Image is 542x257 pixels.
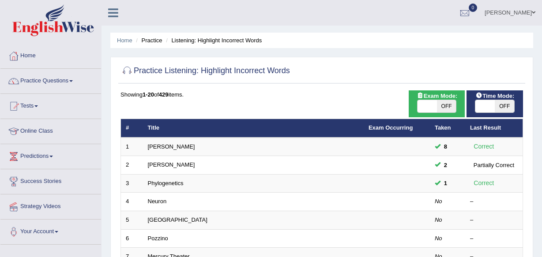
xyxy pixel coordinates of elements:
[0,220,101,242] a: Your Account
[0,44,101,66] a: Home
[121,229,143,248] td: 6
[470,197,518,206] div: –
[437,100,456,112] span: OFF
[440,142,451,151] span: You can still take this question
[143,119,364,138] th: Title
[435,216,442,223] em: No
[0,194,101,216] a: Strategy Videos
[121,119,143,138] th: #
[495,100,514,112] span: OFF
[148,180,184,186] a: Phylogenetics
[470,178,498,188] div: Correct
[121,138,143,156] td: 1
[148,161,195,168] a: [PERSON_NAME]
[469,4,478,12] span: 0
[435,198,442,205] em: No
[148,198,167,205] a: Neuron
[0,144,101,166] a: Predictions
[121,156,143,175] td: 2
[470,235,518,243] div: –
[465,119,523,138] th: Last Result
[159,91,169,98] b: 429
[120,90,523,99] div: Showing of items.
[409,90,465,117] div: Show exams occurring in exams
[440,179,451,188] span: You can still take this question
[148,143,195,150] a: [PERSON_NAME]
[470,160,518,170] div: Partially Correct
[148,235,168,242] a: Pozzino
[148,216,207,223] a: [GEOGRAPHIC_DATA]
[164,36,262,45] li: Listening: Highlight Incorrect Words
[120,64,290,78] h2: Practice Listening: Highlight Incorrect Words
[413,91,461,101] span: Exam Mode:
[121,211,143,230] td: 5
[0,119,101,141] a: Online Class
[435,235,442,242] em: No
[0,69,101,91] a: Practice Questions
[134,36,162,45] li: Practice
[117,37,132,44] a: Home
[470,216,518,224] div: –
[430,119,465,138] th: Taken
[440,160,451,170] span: You can still take this question
[121,174,143,193] td: 3
[472,91,518,101] span: Time Mode:
[143,91,154,98] b: 1-20
[470,142,498,152] div: Correct
[0,94,101,116] a: Tests
[121,193,143,211] td: 4
[369,124,413,131] a: Exam Occurring
[0,169,101,191] a: Success Stories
